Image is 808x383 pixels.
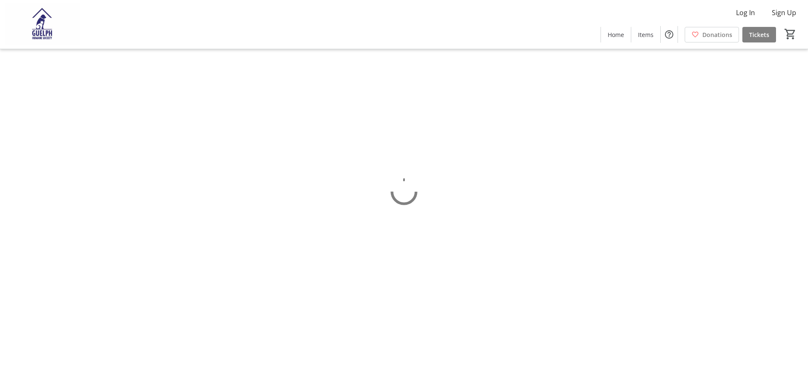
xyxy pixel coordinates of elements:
span: Log In [736,8,755,18]
a: Home [601,27,631,42]
img: Guelph Humane Society 's Logo [5,3,80,45]
button: Sign Up [765,6,803,19]
a: Tickets [742,27,776,42]
button: Log In [729,6,762,19]
button: Cart [783,26,798,42]
button: Help [661,26,678,43]
span: Home [608,30,624,39]
span: Donations [702,30,732,39]
a: Donations [685,27,739,42]
span: Tickets [749,30,769,39]
a: Items [631,27,660,42]
span: Items [638,30,654,39]
span: Sign Up [772,8,796,18]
